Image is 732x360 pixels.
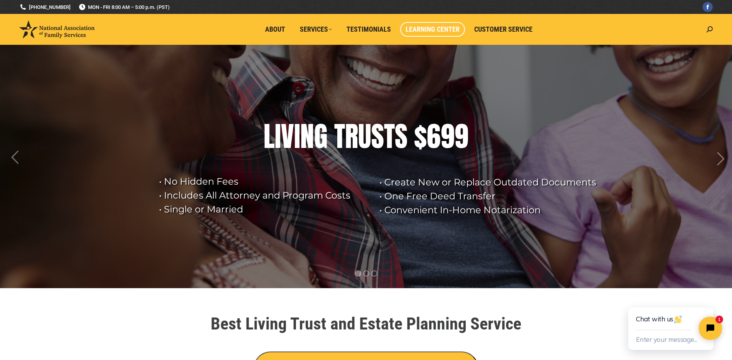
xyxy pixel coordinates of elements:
[347,25,391,34] span: Testimonials
[384,121,395,152] div: T
[406,25,460,34] span: Learning Center
[281,121,294,152] div: V
[358,121,371,152] div: U
[260,22,291,37] a: About
[300,25,332,34] span: Services
[371,121,384,152] div: S
[611,283,732,360] iframe: Tidio Chat
[264,121,275,152] div: L
[78,3,170,11] span: MON - FRI 8:00 AM – 5:00 p.m. (PST)
[427,121,441,152] div: 6
[379,175,603,217] rs-layer: • Create New or Replace Outdated Documents • One Free Deed Transfer • Convenient In-Home Notariza...
[314,121,328,152] div: G
[19,3,71,11] a: [PHONE_NUMBER]
[19,20,95,38] img: National Association of Family Services
[345,121,358,152] div: R
[469,22,538,37] a: Customer Service
[265,25,285,34] span: About
[341,22,396,37] a: Testimonials
[400,22,465,37] a: Learning Center
[275,121,281,152] div: I
[703,2,713,12] a: Facebook page opens in new window
[395,121,407,152] div: S
[414,121,427,152] div: $
[441,121,455,152] div: 9
[474,25,533,34] span: Customer Service
[455,121,468,152] div: 9
[294,121,300,152] div: I
[300,121,314,152] div: N
[150,315,582,332] h1: Best Living Trust and Estate Planning Service
[334,121,345,152] div: T
[159,175,370,216] rs-layer: • No Hidden Fees • Includes All Attorney and Program Costs • Single or Married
